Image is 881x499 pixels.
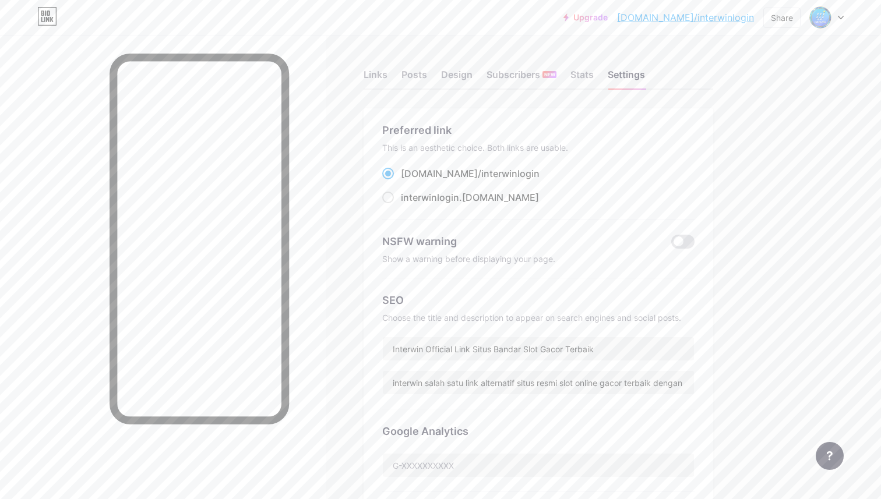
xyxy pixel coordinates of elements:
div: Design [441,68,473,89]
div: Google Analytics [382,423,695,439]
img: interwinlogin [809,6,831,29]
div: [DOMAIN_NAME]/ [401,167,540,181]
div: Share [771,12,793,24]
span: interwinlogin [481,168,540,179]
div: NSFW warning [382,233,654,249]
span: interwinlogin [401,192,459,203]
div: Preferred link [382,122,695,138]
div: Show a warning before displaying your page. [382,254,695,264]
a: Upgrade [563,13,608,22]
div: SEO [382,292,695,308]
div: This is an aesthetic choice. Both links are usable. [382,143,695,153]
input: Description (max 160 chars) [383,371,694,394]
div: .[DOMAIN_NAME] [401,190,539,204]
div: Subscribers [487,68,556,89]
input: Title [383,337,694,360]
a: [DOMAIN_NAME]/interwinlogin [617,10,754,24]
input: G-XXXXXXXXXX [383,454,694,477]
span: NEW [544,71,555,78]
div: Choose the title and description to appear on search engines and social posts. [382,313,695,323]
div: Settings [608,68,645,89]
div: Links [364,68,387,89]
div: Stats [570,68,594,89]
div: Posts [401,68,427,89]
